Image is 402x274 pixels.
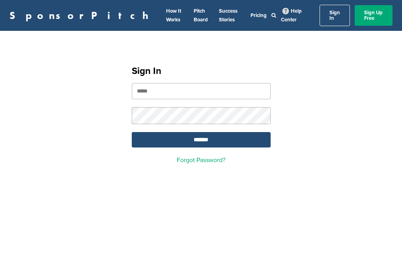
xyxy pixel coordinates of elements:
a: Sign In [320,5,350,26]
h1: Sign In [132,64,271,78]
a: Forgot Password? [177,156,225,164]
a: Sign Up Free [355,5,393,26]
a: Success Stories [219,8,237,23]
a: Help Center [281,6,302,25]
a: How It Works [166,8,181,23]
a: SponsorPitch [9,10,153,21]
a: Pitch Board [194,8,208,23]
a: Pricing [251,12,267,19]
